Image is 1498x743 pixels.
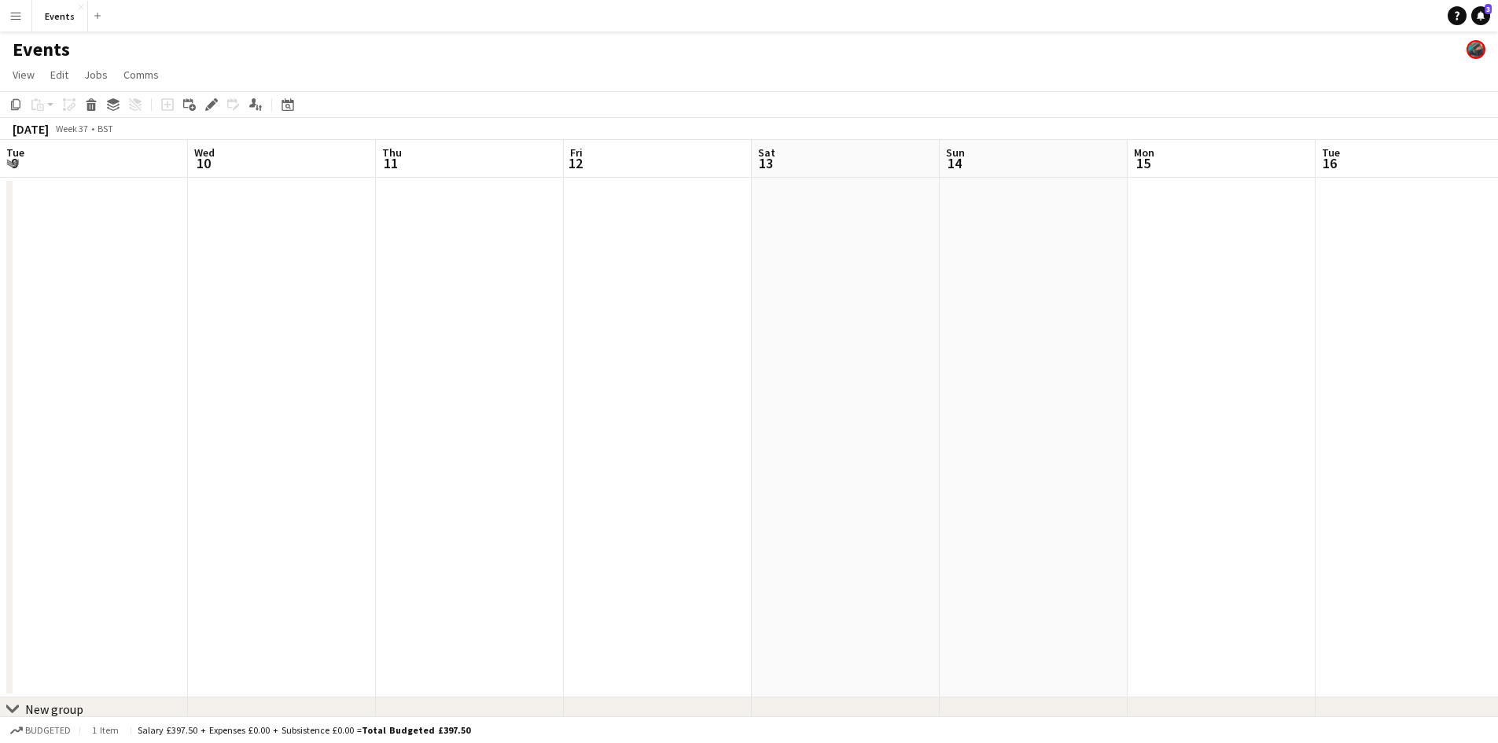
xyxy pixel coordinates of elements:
[192,154,215,172] span: 10
[13,68,35,82] span: View
[86,724,124,736] span: 1 item
[32,1,88,31] button: Events
[138,724,470,736] div: Salary £397.50 + Expenses £0.00 + Subsistence £0.00 =
[380,154,402,172] span: 11
[382,145,402,160] span: Thu
[44,64,75,85] a: Edit
[946,145,965,160] span: Sun
[117,64,165,85] a: Comms
[1471,6,1490,25] a: 3
[6,64,41,85] a: View
[1134,145,1154,160] span: Mon
[13,38,70,61] h1: Events
[758,145,775,160] span: Sat
[1132,154,1154,172] span: 15
[52,123,91,134] span: Week 37
[1322,145,1340,160] span: Tue
[98,123,113,134] div: BST
[362,724,470,736] span: Total Budgeted £397.50
[78,64,114,85] a: Jobs
[1467,40,1485,59] app-user-avatar: Dom Roche
[570,145,583,160] span: Fri
[756,154,775,172] span: 13
[944,154,965,172] span: 14
[13,121,49,137] div: [DATE]
[4,154,24,172] span: 9
[25,725,71,736] span: Budgeted
[194,145,215,160] span: Wed
[8,722,73,739] button: Budgeted
[568,154,583,172] span: 12
[6,145,24,160] span: Tue
[25,701,83,717] div: New group
[1319,154,1340,172] span: 16
[1485,4,1492,14] span: 3
[123,68,159,82] span: Comms
[50,68,68,82] span: Edit
[84,68,108,82] span: Jobs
